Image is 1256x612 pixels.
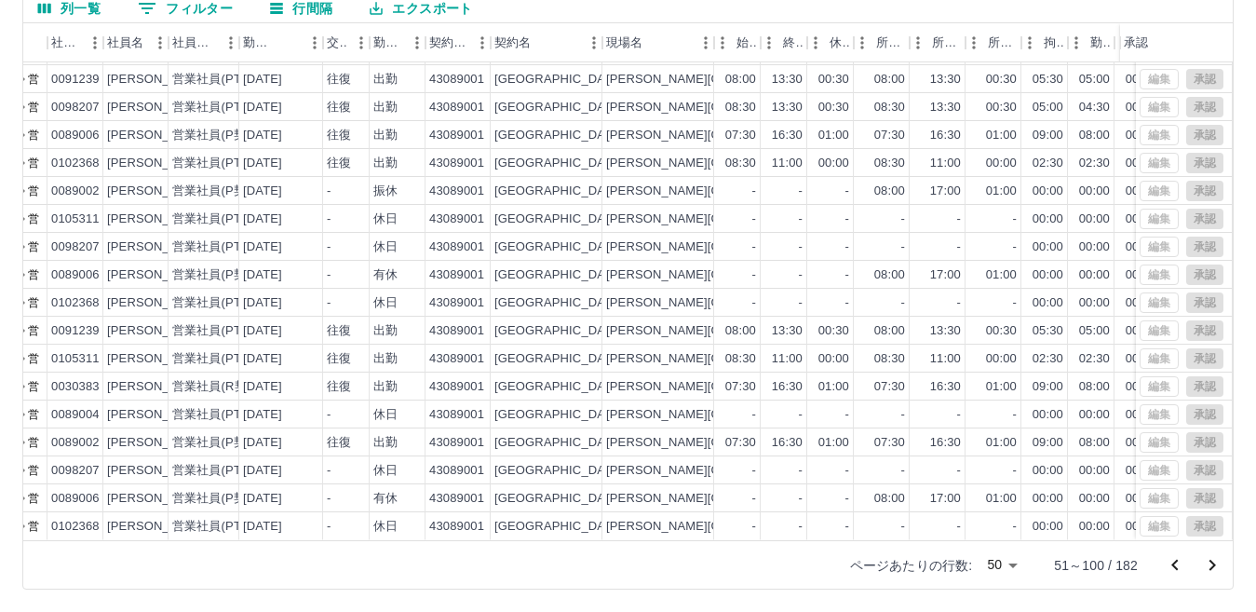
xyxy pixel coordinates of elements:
div: 05:00 [1079,322,1110,340]
div: - [327,294,331,312]
div: - [1013,294,1017,312]
div: 08:00 [874,183,905,200]
div: 11:00 [772,350,803,368]
div: 08:30 [874,155,905,172]
div: 09:00 [1033,127,1063,144]
div: 00:30 [986,322,1017,340]
div: 振休 [373,183,398,200]
div: 所定休憩 [988,23,1018,62]
div: 00:00 [1126,266,1156,284]
div: 現場名 [602,23,714,62]
div: 09:00 [1033,378,1063,396]
button: 次のページへ [1194,547,1231,584]
div: 00:30 [818,99,849,116]
div: 00:30 [986,99,1017,116]
div: - [752,266,756,284]
div: 0098207 [51,238,100,256]
button: メニュー [146,29,174,57]
div: 拘束 [1044,23,1064,62]
div: 05:30 [1033,71,1063,88]
div: 01:00 [818,378,849,396]
div: [GEOGRAPHIC_DATA][PERSON_NAME] [494,71,724,88]
div: 01:00 [986,127,1017,144]
text: 営 [28,268,39,281]
div: 出勤 [373,155,398,172]
div: 社員名 [107,23,143,62]
div: - [327,211,331,228]
div: 00:00 [1033,294,1063,312]
div: 00:00 [1033,183,1063,200]
div: [GEOGRAPHIC_DATA][PERSON_NAME] [494,378,724,396]
div: 営業社員(P契約) [172,266,263,284]
div: [GEOGRAPHIC_DATA][PERSON_NAME] [494,266,724,284]
div: [GEOGRAPHIC_DATA][PERSON_NAME] [494,406,724,424]
div: - [845,183,849,200]
div: 00:00 [1126,155,1156,172]
div: 00:00 [1126,211,1156,228]
div: 00:00 [1079,183,1110,200]
div: 勤務日 [239,23,323,62]
div: 00:30 [818,322,849,340]
div: [PERSON_NAME] [107,322,209,340]
div: 営業社員(PT契約) [172,155,270,172]
div: 有休 [373,266,398,284]
text: 営 [28,240,39,253]
div: 43089001 [429,294,484,312]
div: 43089001 [429,322,484,340]
div: [DATE] [243,155,282,172]
div: 43089001 [429,238,484,256]
div: [GEOGRAPHIC_DATA][PERSON_NAME] [494,183,724,200]
div: [PERSON_NAME] [107,406,209,424]
div: 43089001 [429,406,484,424]
div: 勤務 [1090,23,1111,62]
button: メニュー [403,29,431,57]
div: [PERSON_NAME][GEOGRAPHIC_DATA]なかいこども園 [606,183,922,200]
div: 11:00 [930,155,961,172]
div: 営業社員(P契約) [172,183,263,200]
div: 00:00 [1126,71,1156,88]
button: メニュー [580,29,608,57]
div: [PERSON_NAME] [107,155,209,172]
div: 00:00 [1126,99,1156,116]
div: [DATE] [243,350,282,368]
div: 00:00 [1126,127,1156,144]
button: メニュー [468,29,496,57]
div: - [845,294,849,312]
div: 16:30 [930,378,961,396]
div: [DATE] [243,322,282,340]
div: 00:00 [1079,294,1110,312]
div: [PERSON_NAME] [107,238,209,256]
div: 休憩 [830,23,850,62]
button: メニュー [301,29,329,57]
div: [DATE] [243,378,282,396]
div: 08:00 [874,266,905,284]
div: 02:30 [1079,350,1110,368]
div: 営業社員(R契約) [172,378,263,396]
div: 営業社員(PT契約) [172,322,270,340]
div: 始業 [736,23,757,62]
text: 営 [28,101,39,114]
div: 出勤 [373,322,398,340]
div: 00:00 [1033,211,1063,228]
div: [PERSON_NAME][GEOGRAPHIC_DATA]なかいこども園 [606,350,922,368]
div: - [752,294,756,312]
div: 所定休憩 [966,23,1021,62]
div: 16:30 [772,378,803,396]
div: 出勤 [373,71,398,88]
div: 0102368 [51,155,100,172]
div: 05:30 [1033,322,1063,340]
button: メニュー [81,29,109,57]
div: [PERSON_NAME][GEOGRAPHIC_DATA]なかいこども園 [606,238,922,256]
div: 08:00 [1079,378,1110,396]
div: - [957,211,961,228]
div: 00:30 [818,71,849,88]
div: 勤務区分 [373,23,403,62]
div: [PERSON_NAME] [107,99,209,116]
div: 所定開始 [854,23,910,62]
div: 02:30 [1033,155,1063,172]
div: 0089002 [51,183,100,200]
div: 16:30 [930,127,961,144]
div: 0089006 [51,266,100,284]
div: 08:00 [725,322,756,340]
div: 07:30 [874,127,905,144]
